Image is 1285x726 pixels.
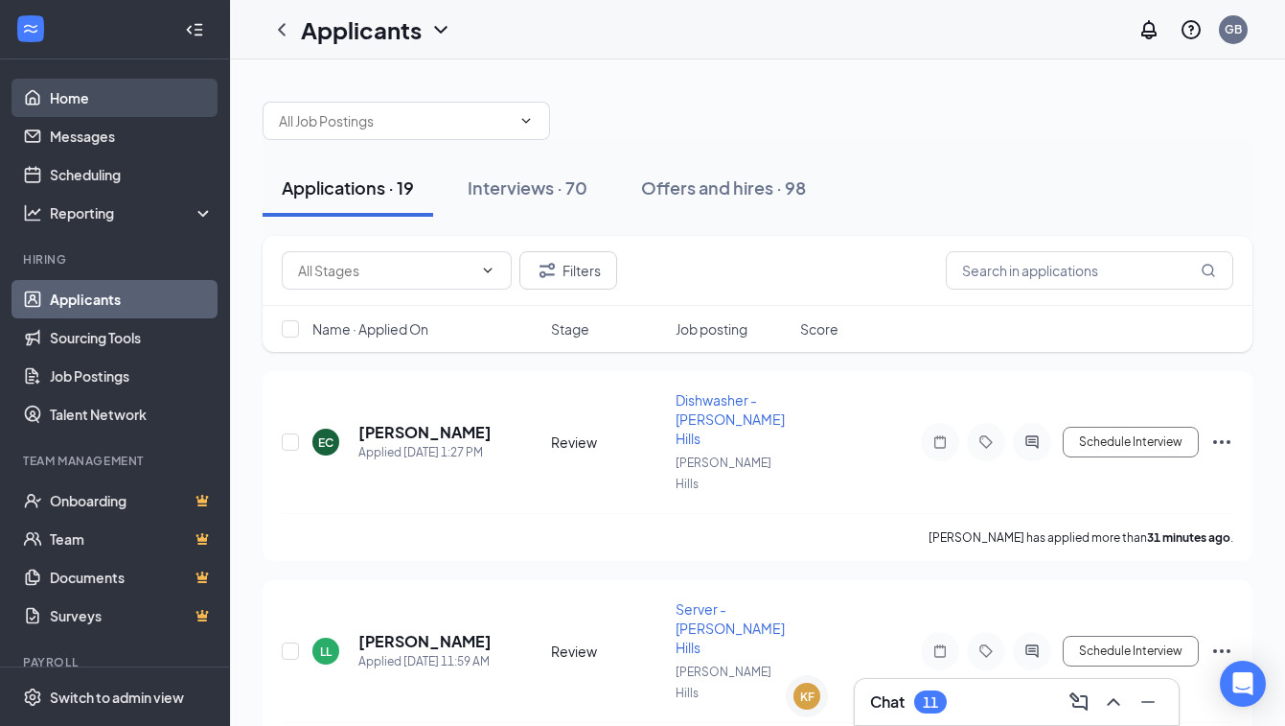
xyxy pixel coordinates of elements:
div: Applied [DATE] 1:27 PM [358,443,492,462]
a: OnboardingCrown [50,481,214,520]
div: Open Intercom Messenger [1220,661,1266,707]
svg: Tag [975,434,998,450]
svg: MagnifyingGlass [1201,263,1216,278]
span: Job posting [676,319,747,339]
span: Score [800,319,838,339]
svg: Settings [23,688,42,707]
a: SurveysCrown [50,597,214,635]
svg: ActiveChat [1021,644,1044,659]
div: LL [320,644,332,660]
svg: Notifications [1137,18,1160,41]
svg: WorkstreamLogo [21,19,40,38]
a: DocumentsCrown [50,558,214,597]
div: KF [800,689,815,705]
svg: ChevronDown [429,18,452,41]
div: GB [1225,21,1242,37]
svg: QuestionInfo [1180,18,1203,41]
div: Applied [DATE] 11:59 AM [358,652,492,671]
svg: Note [929,434,952,450]
div: EC [318,434,333,451]
a: Messages [50,117,214,155]
button: Filter Filters [519,251,617,290]
span: [PERSON_NAME] Hills [676,665,771,700]
button: ComposeMessage [1064,687,1094,717]
div: Applications · 19 [282,176,414,199]
svg: Minimize [1136,691,1159,714]
span: [PERSON_NAME] Hills [676,456,771,491]
div: Payroll [23,654,210,670]
a: Sourcing Tools [50,318,214,357]
button: Minimize [1133,687,1163,717]
a: Applicants [50,280,214,318]
h3: Chat [870,691,905,713]
div: Switch to admin view [50,688,184,707]
svg: ComposeMessage [1067,691,1090,714]
svg: Filter [536,259,559,282]
div: Interviews · 70 [468,176,587,199]
svg: ChevronDown [518,113,534,129]
svg: ActiveChat [1021,434,1044,450]
svg: Note [929,644,952,659]
a: Talent Network [50,395,214,433]
input: All Job Postings [279,110,511,131]
div: Reporting [50,203,215,222]
svg: Analysis [23,203,42,222]
input: All Stages [298,260,472,281]
a: Home [50,79,214,117]
div: Team Management [23,453,210,469]
a: Scheduling [50,155,214,194]
span: Server - [PERSON_NAME] Hills [676,600,785,656]
button: Schedule Interview [1063,427,1199,457]
button: ChevronUp [1098,687,1129,717]
svg: Ellipses [1210,431,1233,454]
h5: [PERSON_NAME] [358,422,492,443]
svg: ChevronLeft [270,18,293,41]
input: Search in applications [946,251,1233,290]
h1: Applicants [301,13,422,46]
div: Review [551,642,664,661]
span: Dishwasher - [PERSON_NAME] Hills [676,391,785,447]
p: [PERSON_NAME] has applied more than . [929,529,1233,546]
svg: ChevronUp [1102,691,1125,714]
svg: Collapse [185,20,204,39]
div: Review [551,433,664,452]
b: 31 minutes ago [1147,530,1230,545]
svg: ChevronDown [480,263,495,278]
div: 11 [923,694,938,711]
div: Offers and hires · 98 [641,176,806,199]
a: TeamCrown [50,520,214,558]
div: Hiring [23,251,210,268]
span: Stage [551,319,589,339]
svg: Tag [975,644,998,659]
svg: Ellipses [1210,640,1233,663]
a: Job Postings [50,357,214,395]
h5: [PERSON_NAME] [358,631,492,652]
button: Schedule Interview [1063,636,1199,667]
span: Name · Applied On [312,319,428,339]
